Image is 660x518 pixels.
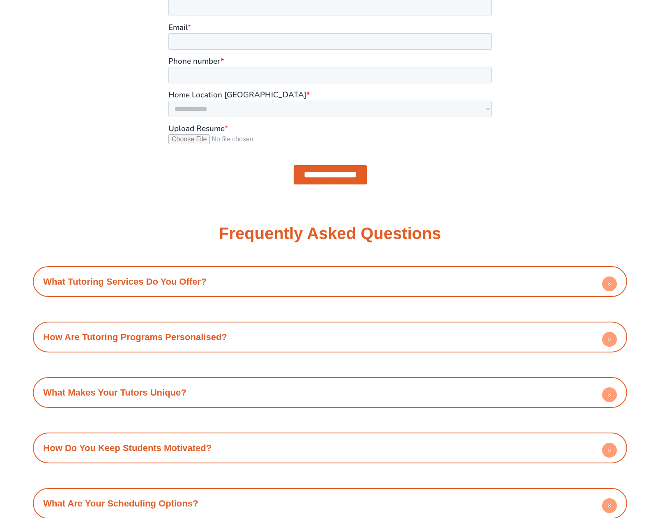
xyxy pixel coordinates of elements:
h4: How Do You Keep Students Motivated? [37,437,623,459]
h4: What Makes Your Tutors Unique? [37,381,623,404]
h3: Frequently Asked Questions [219,225,441,242]
a: How Do You Keep Students Motivated? [43,443,212,453]
a: How Are Tutoring Programs Personalised? [43,332,227,342]
a: What Are Your Scheduling Options? [43,498,198,509]
a: What Makes Your Tutors Unique? [43,387,186,398]
a: What Tutoring Services Do You Offer? [43,276,206,287]
h4: How Are Tutoring Programs Personalised? [37,326,623,348]
iframe: Chat Widget [519,425,660,518]
h4: What Are Your Scheduling Options? [37,492,623,515]
h4: What Tutoring Services Do You Offer? [37,270,623,293]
